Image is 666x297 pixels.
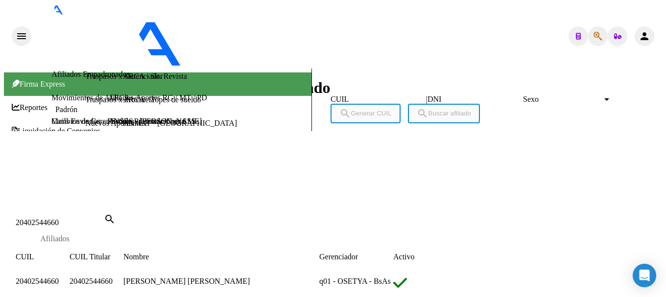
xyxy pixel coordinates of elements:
span: Nombre [123,252,149,261]
datatable-header-cell: CUIL Titular [70,251,123,263]
span: CUIL Titular [70,252,110,261]
span: 20402544660 [70,277,113,285]
a: Movimientos de Afiliados [51,93,133,102]
span: Reportes [12,103,48,112]
a: Facturas - Listado/Carga [107,117,185,125]
span: Gerenciador [319,252,358,261]
div: Afiliados [40,234,70,243]
a: Cambios de Gerenciador [51,117,129,125]
datatable-header-cell: CUIL [16,251,70,263]
span: Activo [393,252,415,261]
mat-icon: search [339,108,351,119]
span: Buscar afiliado [417,110,471,117]
span: q01 - OSETYA - BsAs [319,277,391,285]
div: | [331,95,618,117]
datatable-header-cell: Nombre [123,251,319,263]
span: Sexo [523,95,602,104]
mat-icon: menu [16,30,27,42]
div: [PERSON_NAME] [PERSON_NAME] [123,275,319,288]
div: Open Intercom Messenger [633,264,656,287]
span: Generar CUIL [339,110,392,117]
span: Firma Express [12,80,65,88]
a: Afiliados Empadronados [51,70,130,78]
mat-icon: person [639,30,650,42]
datatable-header-cell: Gerenciador [319,251,393,263]
mat-icon: search [104,213,116,225]
a: ARCA - Topes de sueldo [123,95,201,104]
span: - [PERSON_NAME] [263,60,332,68]
span: 20402544660 [16,277,59,285]
span: Liquidación de Convenios [12,127,100,136]
mat-icon: search [417,108,428,119]
a: ARCA - Sit. Revista [123,72,187,81]
img: Logo SAAS [31,15,263,67]
span: CUIL [16,252,34,261]
datatable-header-cell: Activo [393,251,457,263]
